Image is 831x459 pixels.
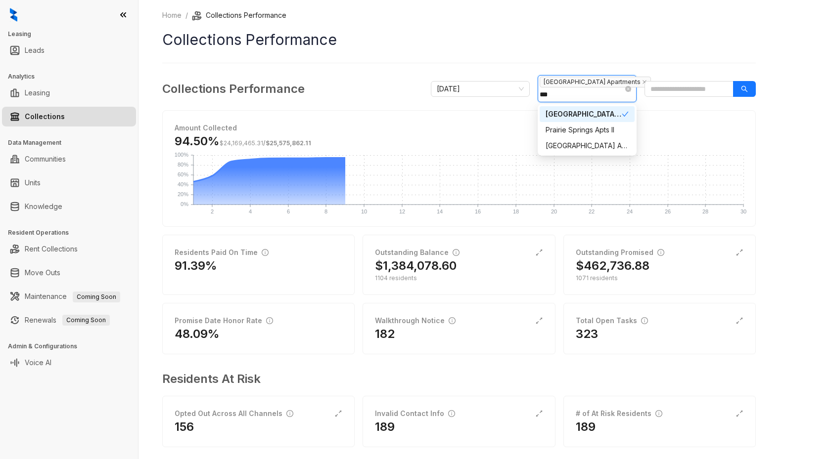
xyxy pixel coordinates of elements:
[175,315,273,326] div: Promise Date Honor Rate
[625,86,631,92] span: close-circle
[162,80,305,98] h3: Collections Performance
[73,292,120,302] span: Coming Soon
[449,317,456,324] span: info-circle
[551,209,557,214] text: 20
[535,410,543,417] span: expand-alt
[175,408,293,419] div: Opted Out Across All Channels
[513,209,519,214] text: 18
[546,125,629,135] div: Prairie Springs Apts II
[175,258,217,274] h2: 91.39%
[375,315,456,326] div: Walkthrough Notice
[627,209,633,214] text: 24
[535,249,543,256] span: expand-alt
[540,122,635,138] div: Prairie Springs Apts II
[576,326,598,342] h2: 323
[437,209,443,214] text: 14
[220,139,311,147] span: /
[249,209,252,214] text: 4
[736,249,743,256] span: expand-alt
[657,249,664,256] span: info-circle
[535,317,543,325] span: expand-alt
[25,263,60,283] a: Move Outs
[375,408,455,419] div: Invalid Contact Info
[178,162,188,167] text: 80%
[576,408,662,419] div: # of At Risk Residents
[540,77,651,87] span: [GEOGRAPHIC_DATA] Apartments
[740,209,746,214] text: 30
[181,201,188,207] text: 0%
[702,209,708,214] text: 28
[736,410,743,417] span: expand-alt
[25,353,51,373] a: Voice AI
[8,138,138,147] h3: Data Management
[2,239,136,259] li: Rent Collections
[160,10,184,21] a: Home
[25,107,65,126] a: Collections
[375,274,543,283] div: 1104 residents
[175,419,194,435] h2: 156
[2,83,136,103] li: Leasing
[375,419,395,435] h2: 189
[2,287,136,306] li: Maintenance
[540,106,635,122] div: Prairie Springs Apartments
[641,317,648,324] span: info-circle
[546,109,622,120] div: [GEOGRAPHIC_DATA] Apartments
[2,197,136,216] li: Knowledge
[375,326,395,342] h2: 182
[2,173,136,193] li: Units
[546,140,629,151] div: [GEOGRAPHIC_DATA] Apts.
[25,83,50,103] a: Leasing
[62,315,110,326] span: Coming Soon
[622,111,629,118] span: check
[448,410,455,417] span: info-circle
[2,149,136,169] li: Communities
[162,370,748,388] h3: Residents At Risk
[437,82,524,96] span: September 2025
[220,139,263,147] span: $24,169,465.31
[8,72,138,81] h3: Analytics
[576,258,649,274] h2: $462,736.88
[475,209,481,214] text: 16
[540,138,635,154] div: Prairie Springs Apts.
[25,310,110,330] a: RenewalsComing Soon
[8,342,138,351] h3: Admin & Configurations
[375,258,457,274] h2: $1,384,078.60
[576,315,648,326] div: Total Open Tasks
[576,247,664,258] div: Outstanding Promised
[375,247,460,258] div: Outstanding Balance
[211,209,214,214] text: 2
[262,249,269,256] span: info-circle
[399,209,405,214] text: 12
[576,274,743,283] div: 1071 residents
[175,133,311,149] h3: 94.50%
[266,317,273,324] span: info-circle
[25,41,45,60] a: Leads
[8,30,138,39] h3: Leasing
[576,419,596,435] h2: 189
[162,29,756,51] h1: Collections Performance
[178,171,188,177] text: 60%
[178,191,188,197] text: 20%
[334,410,342,417] span: expand-alt
[175,247,269,258] div: Residents Paid On Time
[266,139,311,147] span: $25,575,862.11
[25,239,78,259] a: Rent Collections
[25,197,62,216] a: Knowledge
[175,124,237,132] strong: Amount Collected
[8,228,138,237] h3: Resident Operations
[25,149,66,169] a: Communities
[2,107,136,126] li: Collections
[324,209,327,214] text: 8
[2,310,136,330] li: Renewals
[453,249,460,256] span: info-circle
[25,173,41,193] a: Units
[655,410,662,417] span: info-circle
[185,10,188,21] li: /
[642,80,647,84] span: close
[736,317,743,325] span: expand-alt
[175,326,220,342] h2: 48.09%
[178,181,188,187] text: 40%
[741,85,748,92] span: search
[2,41,136,60] li: Leads
[589,209,595,214] text: 22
